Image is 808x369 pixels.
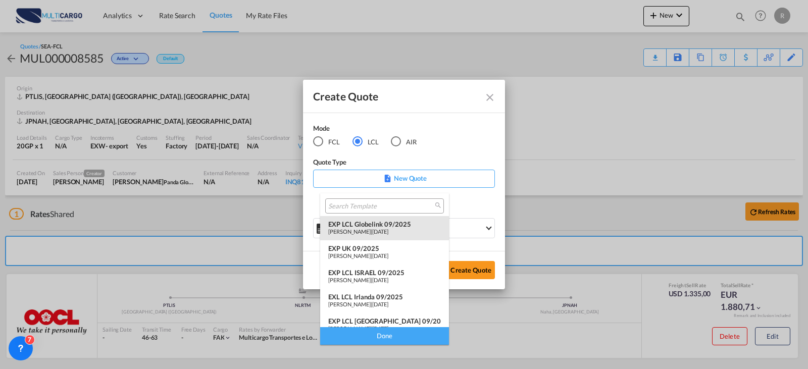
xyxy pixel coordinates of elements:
span: [PERSON_NAME] [328,277,371,283]
md-icon: icon-magnify [434,201,442,209]
div: | [328,252,441,259]
span: [PERSON_NAME] [328,252,371,259]
div: | [328,277,441,283]
div: EXP LCL [GEOGRAPHIC_DATA] 09/2025 [328,317,441,325]
div: EXP LCL ISRAEL 09/2025 [328,269,441,277]
div: | [328,228,441,235]
div: EXP UK 09/2025 [328,244,441,252]
div: EXL LCL Irlanda 09/2025 [328,293,441,301]
span: [DATE] [372,252,388,259]
input: Search Template [328,202,433,211]
span: [DATE] [372,301,388,307]
span: [DATE] [372,325,388,332]
div: | [328,325,441,332]
span: [PERSON_NAME] [328,325,371,332]
span: [DATE] [372,277,388,283]
div: Done [320,327,449,345]
span: [PERSON_NAME] [328,228,371,235]
div: | [328,301,441,307]
span: [PERSON_NAME] [328,301,371,307]
span: [DATE] [372,228,388,235]
div: EXP LCL Globelink 09/2025 [328,220,441,228]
